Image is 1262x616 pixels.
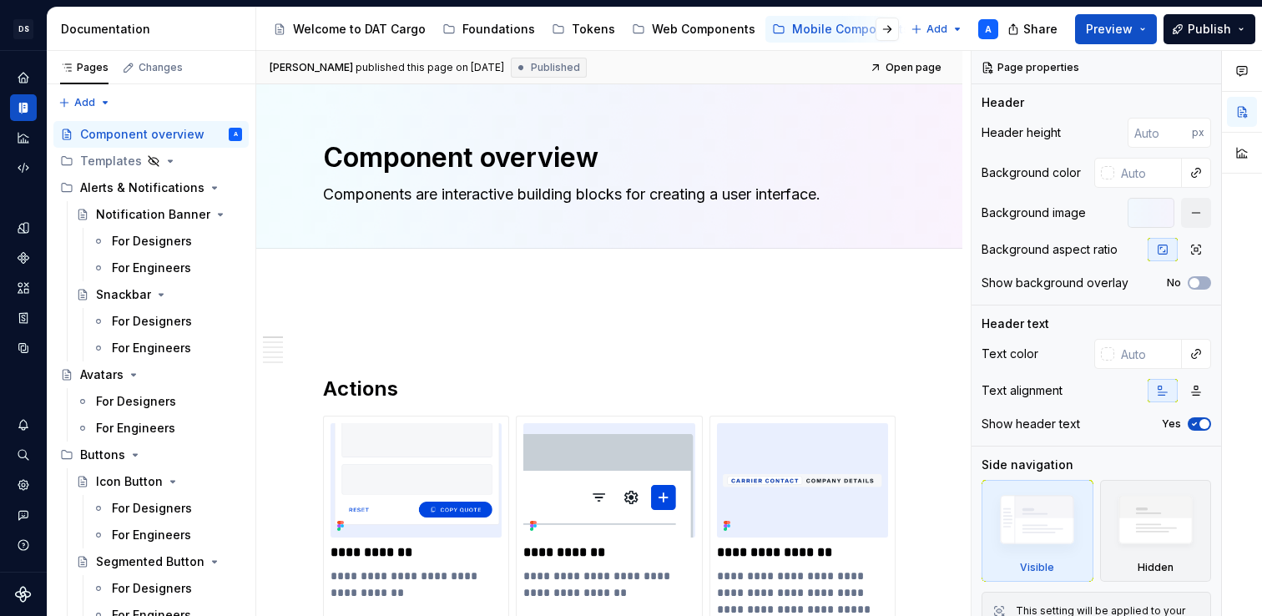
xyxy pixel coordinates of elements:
a: Data sources [10,335,37,361]
div: For Designers [112,313,192,330]
button: DS [3,11,43,47]
div: Alerts & Notifications [80,179,204,196]
input: Auto [1114,158,1182,188]
span: Add [926,23,947,36]
div: A [234,126,238,143]
div: Header height [982,124,1061,141]
div: Documentation [61,21,249,38]
a: Design tokens [10,215,37,241]
a: For Designers [85,308,249,335]
div: Welcome to DAT Cargo [293,21,426,38]
div: Buttons [53,442,249,468]
div: Changes [139,61,183,74]
div: Notification Banner [96,206,210,223]
div: Home [10,64,37,91]
div: Show background overlay [982,275,1128,291]
a: Icon Button [69,468,249,495]
div: For Engineers [112,527,191,543]
div: Alerts & Notifications [53,174,249,201]
img: 8f18b4ba-6bef-4654-a1f4-1ca4628da902.png [717,423,888,538]
div: For Engineers [112,260,191,276]
button: Add [53,91,116,114]
div: Visible [982,480,1093,582]
div: Text color [982,346,1038,362]
div: Segmented Button [96,553,204,570]
div: Buttons [80,447,125,463]
span: [PERSON_NAME] [270,61,353,74]
a: For Designers [85,495,249,522]
a: Segmented Button [69,548,249,575]
div: For Designers [112,500,192,517]
div: Text alignment [982,382,1063,399]
button: Publish [1164,14,1255,44]
a: Mobile Components [765,16,916,43]
div: Components [10,245,37,271]
textarea: Components are interactive building blocks for creating a user interface. [320,181,892,208]
span: Open page [886,61,941,74]
input: Auto [1128,118,1192,148]
div: For Designers [112,580,192,597]
div: Analytics [10,124,37,151]
div: Templates [80,153,142,169]
div: A [985,23,992,36]
img: 7c0b7381-50f6-4038-a4ae-5b10cc08d452.png [331,423,502,538]
input: Auto [1114,339,1182,369]
div: For Designers [96,393,176,410]
a: Storybook stories [10,305,37,331]
div: published this page on [DATE] [356,61,504,74]
button: Notifications [10,412,37,438]
svg: Supernova Logo [15,586,32,603]
span: Add [74,96,95,109]
div: Header [982,94,1024,111]
div: Documentation [10,94,37,121]
button: Contact support [10,502,37,528]
div: Side navigation [982,457,1073,473]
div: DS [13,19,33,39]
p: px [1192,126,1204,139]
a: For Engineers [69,415,249,442]
a: For Engineers [85,255,249,281]
a: Assets [10,275,37,301]
div: Show header text [982,416,1080,432]
div: Icon Button [96,473,163,490]
div: Pages [60,61,109,74]
span: Published [531,61,580,74]
div: Visible [1020,561,1054,574]
div: Web Components [652,21,755,38]
button: Search ⌘K [10,442,37,468]
div: Foundations [462,21,535,38]
a: Open page [865,56,949,79]
img: 1061a708-5e68-467d-9639-fe19fdbfb844.png [523,423,694,538]
label: No [1167,276,1181,290]
div: Page tree [266,13,902,46]
a: Component overviewA [53,121,249,148]
div: Avatars [80,366,124,383]
div: Hidden [1138,561,1174,574]
button: Share [999,14,1068,44]
span: Preview [1086,21,1133,38]
a: Notification Banner [69,201,249,228]
a: Web Components [625,16,762,43]
div: For Engineers [96,420,175,437]
a: Foundations [436,16,542,43]
a: Tokens [545,16,622,43]
div: Header text [982,316,1049,332]
a: Code automation [10,154,37,181]
label: Yes [1162,417,1181,431]
a: Avatars [53,361,249,388]
button: Add [906,18,968,41]
div: For Designers [112,233,192,250]
div: Component overview [80,126,204,143]
h2: Actions [323,376,896,402]
div: Background aspect ratio [982,241,1118,258]
div: Templates [53,148,249,174]
a: Settings [10,472,37,498]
